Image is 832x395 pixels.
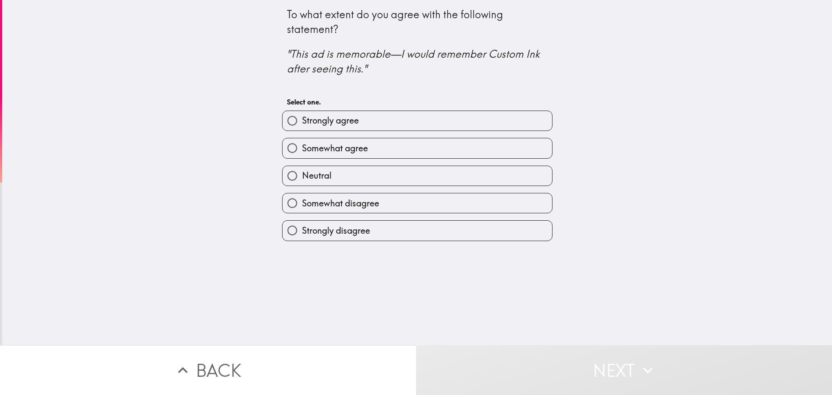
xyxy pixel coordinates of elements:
i: "This ad is memorable—I would remember Custom Ink after seeing this." [287,47,542,75]
span: Neutral [302,170,331,182]
button: Somewhat agree [283,138,552,158]
button: Strongly disagree [283,221,552,240]
span: Strongly agree [302,114,359,127]
h6: Select one. [287,97,548,107]
button: Neutral [283,166,552,186]
button: Strongly agree [283,111,552,131]
span: Somewhat disagree [302,197,379,209]
span: Strongly disagree [302,225,370,237]
button: Next [416,345,832,395]
button: Somewhat disagree [283,193,552,213]
span: Somewhat agree [302,142,368,154]
div: To what extent do you agree with the following statement? [287,7,548,76]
